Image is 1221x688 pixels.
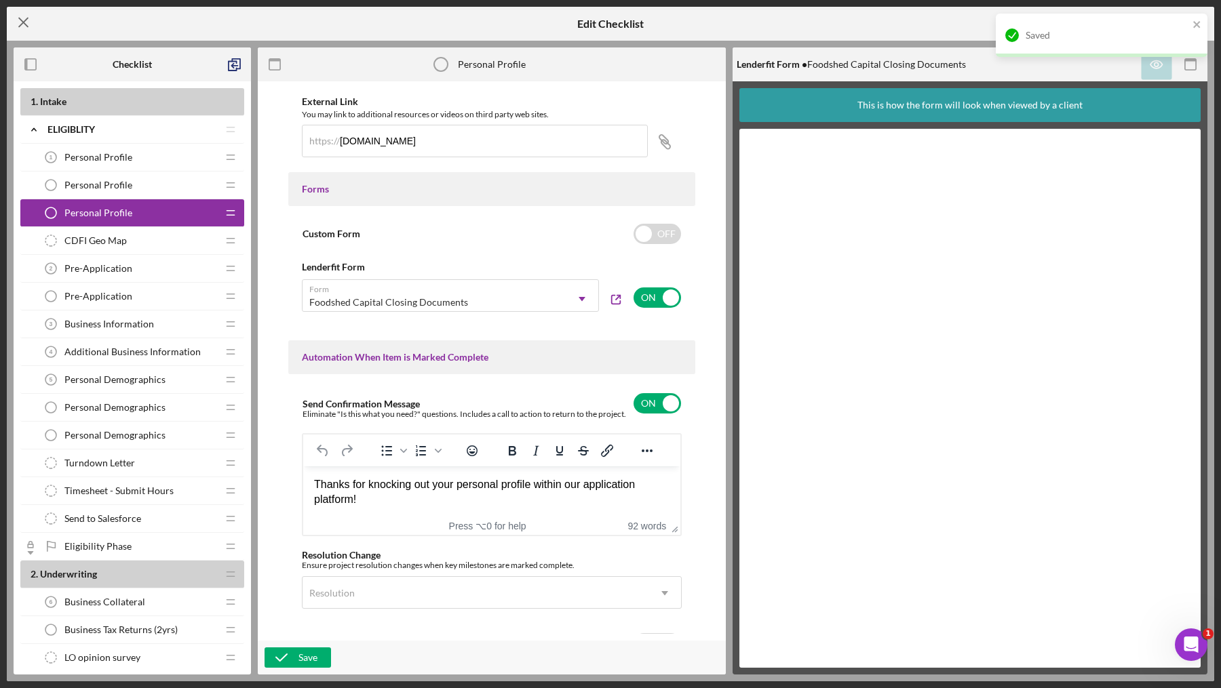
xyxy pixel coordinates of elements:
[47,124,217,135] div: Eligiblity
[303,228,360,239] label: Custom Form
[375,441,409,460] div: Bullet list
[64,235,127,246] span: CDFI Geo Map
[40,568,97,580] span: Underwriting
[309,136,340,146] div: https://
[64,207,132,218] span: Personal Profile
[737,59,966,70] div: Foodshed Capital Closing Documents
[64,346,201,357] span: Additional Business Information
[50,376,53,383] tspan: 5
[298,647,317,668] div: Save
[31,96,38,107] span: 1 .
[524,441,547,460] button: Italic
[303,632,400,644] label: Lock Subsequent Items
[572,441,595,460] button: Strikethrough
[461,441,484,460] button: Emojis
[64,180,132,190] span: Personal Profile
[302,352,682,363] div: Automation When Item is Marked Complete
[11,11,366,41] div: Thanks for knocking out your personal profile within our application platform!
[302,261,365,272] b: Lenderfit Form
[64,513,141,524] span: Send to Salesforce
[302,184,682,195] div: Forms
[303,466,680,518] iframe: Rich Text Area
[302,561,682,570] div: Ensure project resolution changes when key milestones are marked complete.
[64,596,145,607] span: Business Collateral
[64,402,166,413] span: Personal Demographics
[265,647,331,668] button: Save
[737,58,807,70] b: Lenderfit Form •
[64,152,132,163] span: Personal Profile
[596,441,619,460] button: Insert/edit link
[50,599,53,605] tspan: 6
[577,18,644,30] h5: Edit Checklist
[11,11,366,269] body: Rich Text Area. Press ALT-0 for help.
[501,441,524,460] button: Bold
[64,291,132,302] span: Pre-Application
[335,441,358,460] button: Redo
[64,652,140,663] span: LO opinion survey
[50,154,53,161] tspan: 1
[302,550,682,561] div: Resolution Change
[1026,30,1188,41] div: Saved
[627,521,666,531] button: 92 words
[303,409,626,419] div: Eliminate "Is this what you need?" questions. Includes a call to action to return to the project.
[311,441,334,460] button: Undo
[64,430,166,441] span: Personal Demographics
[753,142,1188,654] iframe: Lenderfit form
[31,568,38,580] span: 2 .
[303,398,420,409] label: Send Confirmation Message
[50,265,53,272] tspan: 2
[11,12,286,24] strong: Welcome! We're looking forward to working with you.
[64,374,166,385] span: Personal Demographics
[636,441,659,460] button: Reveal or hide additional toolbar items
[64,319,154,329] span: Business Information
[428,521,547,531] div: Press ⌥0 for help
[666,518,680,535] div: Press the Up and Down arrow keys to resize the editor.
[458,59,526,70] div: Personal Profile
[64,458,135,468] span: Turndown Letter
[309,297,468,308] div: Foodshed Capital Closing Documents
[1203,628,1214,639] span: 1
[64,263,132,274] span: Pre-Application
[309,588,355,599] div: Resolution
[410,441,444,460] div: Numbered list
[302,108,682,121] div: You may link to additional resources or videos on third party web sites.
[40,96,66,107] span: Intake
[11,11,366,271] body: Rich Text Area. Press ALT-0 for help.
[11,11,366,269] div: To get started, please click on the form to set up your personal profile. You'll only need to com...
[548,441,571,460] button: Underline
[1193,19,1202,32] button: close
[857,88,1083,122] div: This is how the form will look when viewed by a client
[50,348,53,355] tspan: 4
[1175,628,1207,661] iframe: Intercom live chat
[302,96,682,107] div: External Link
[113,59,152,70] b: Checklist
[64,624,178,635] span: Business Tax Returns (2yrs)
[64,541,132,552] span: Eligibility Phase
[50,321,53,327] tspan: 3
[64,485,174,496] span: Timesheet - Submit Hours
